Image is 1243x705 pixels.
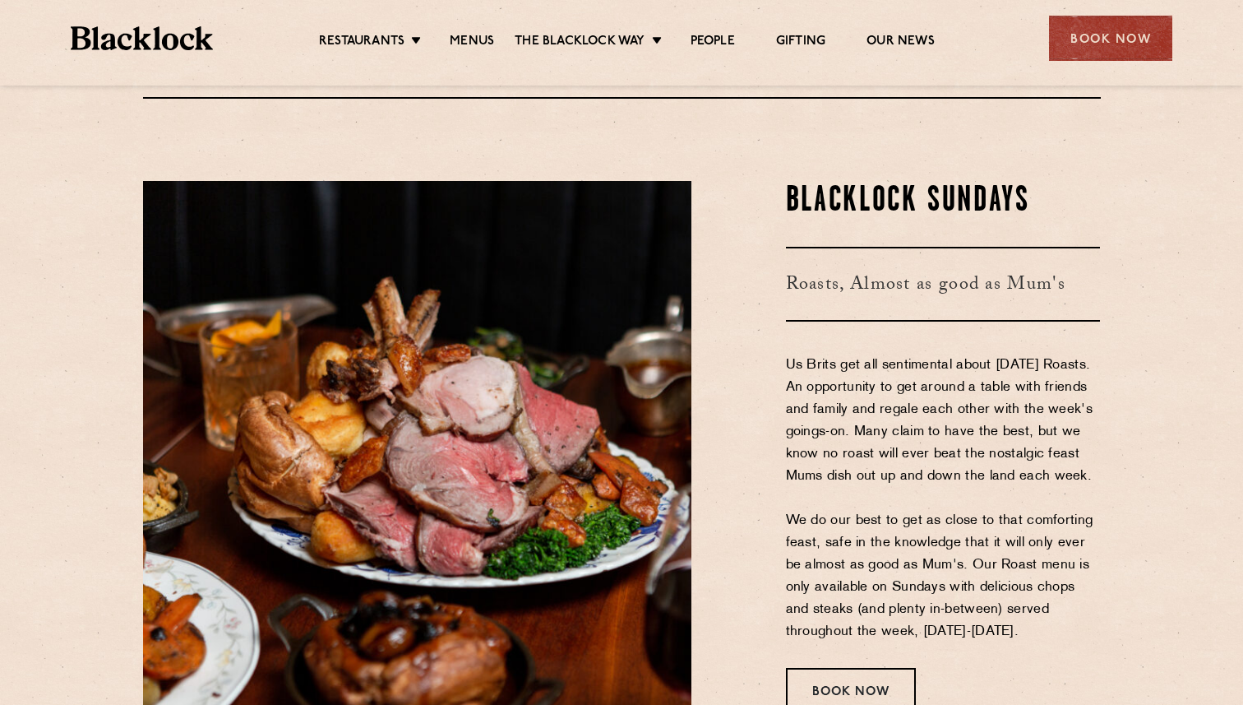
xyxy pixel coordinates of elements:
[515,34,645,52] a: The Blacklock Way
[786,247,1101,322] h3: Roasts, Almost as good as Mum's
[1049,16,1172,61] div: Book Now
[776,34,825,52] a: Gifting
[319,34,404,52] a: Restaurants
[866,34,935,52] a: Our News
[450,34,494,52] a: Menus
[71,26,213,50] img: BL_Textured_Logo-footer-cropped.svg
[786,181,1101,222] h2: Blacklock Sundays
[786,355,1101,643] p: Us Brits get all sentimental about [DATE] Roasts. An opportunity to get around a table with frien...
[691,34,735,52] a: People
